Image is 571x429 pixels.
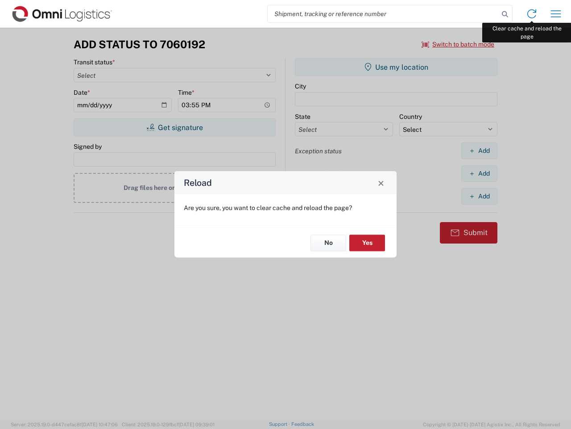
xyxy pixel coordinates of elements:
h4: Reload [184,177,212,189]
p: Are you sure, you want to clear cache and reload the page? [184,204,387,212]
button: No [310,235,346,251]
input: Shipment, tracking or reference number [268,5,499,22]
button: Yes [349,235,385,251]
button: Close [375,177,387,189]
